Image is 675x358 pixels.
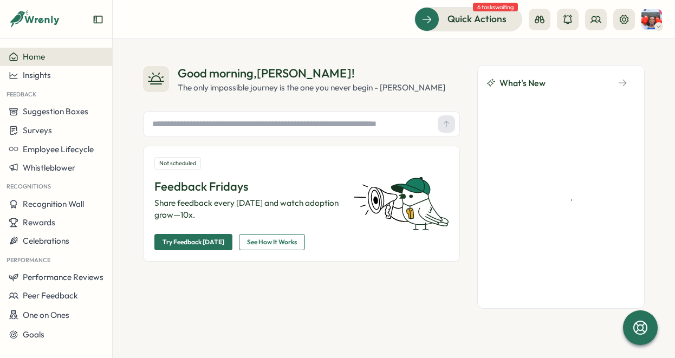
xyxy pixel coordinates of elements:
[499,76,546,90] span: What's New
[93,14,103,25] button: Expand sidebar
[23,290,78,301] span: Peer Feedback
[23,217,55,227] span: Rewards
[23,125,52,135] span: Surveys
[641,9,662,30] img: Anne Fraser-Vatto
[23,310,69,320] span: One on Ones
[23,236,69,246] span: Celebrations
[239,234,305,250] button: See How It Works
[154,178,340,195] p: Feedback Fridays
[23,70,51,80] span: Insights
[23,51,45,62] span: Home
[154,234,232,250] button: Try Feedback [DATE]
[154,197,340,221] p: Share feedback every [DATE] and watch adoption grow—10x.
[163,235,224,250] span: Try Feedback [DATE]
[247,235,297,250] span: See How It Works
[23,106,88,116] span: Suggestion Boxes
[414,7,522,31] button: Quick Actions
[178,82,445,94] div: The only impossible journey is the one you never begin - [PERSON_NAME]
[178,65,445,82] div: Good morning , [PERSON_NAME] !
[23,162,75,173] span: Whistleblower
[473,3,518,11] span: 6 tasks waiting
[23,272,103,282] span: Performance Reviews
[447,12,507,26] span: Quick Actions
[154,157,201,170] div: Not scheduled
[23,329,44,340] span: Goals
[23,144,94,154] span: Employee Lifecycle
[23,199,84,209] span: Recognition Wall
